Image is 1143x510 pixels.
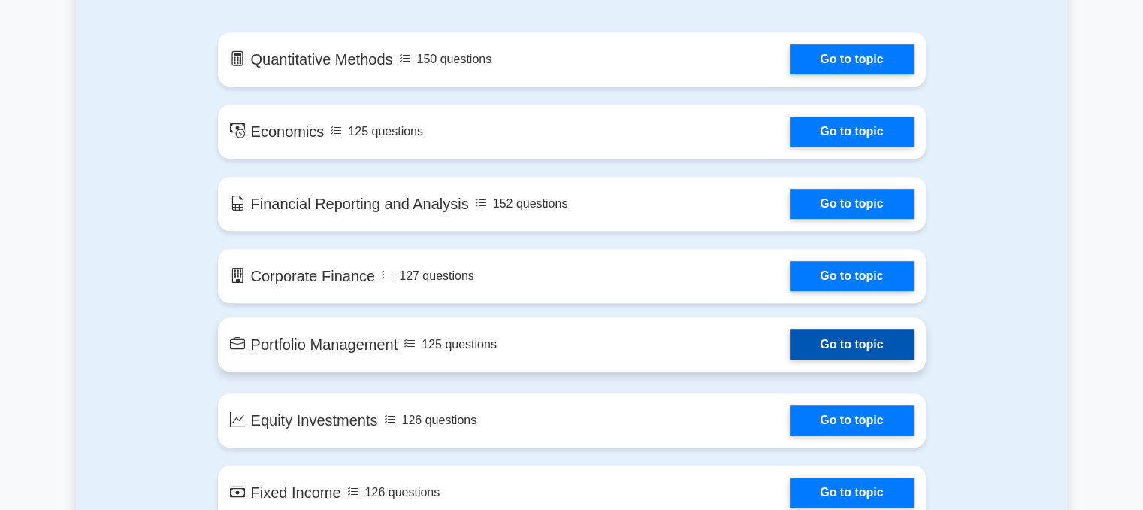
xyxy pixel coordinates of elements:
[790,405,913,436] a: Go to topic
[790,189,913,219] a: Go to topic
[790,117,913,147] a: Go to topic
[790,44,913,74] a: Go to topic
[790,478,913,508] a: Go to topic
[790,261,913,291] a: Go to topic
[790,329,913,360] a: Go to topic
